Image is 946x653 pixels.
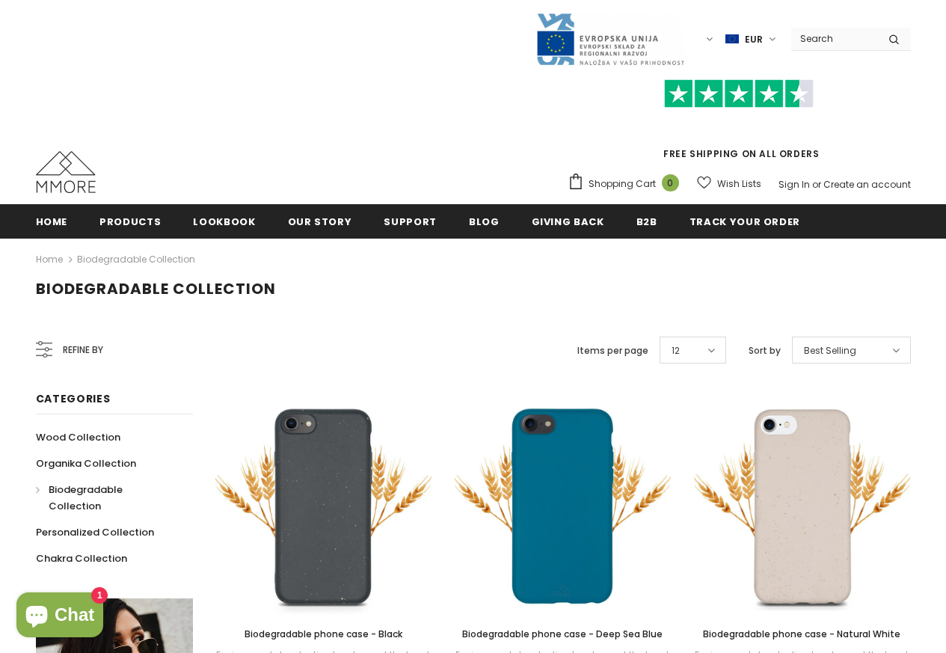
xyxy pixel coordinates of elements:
label: Sort by [749,343,781,358]
input: Search Site [791,28,877,49]
a: support [384,204,437,238]
span: Refine by [63,342,103,358]
span: Blog [469,215,500,229]
a: Sign In [778,178,810,191]
inbox-online-store-chat: Shopify online store chat [12,592,108,641]
span: Best Selling [804,343,856,358]
span: Organika Collection [36,456,136,470]
a: Our Story [288,204,352,238]
span: Wood Collection [36,430,120,444]
span: Home [36,215,68,229]
span: Categories [36,391,111,406]
span: Lookbook [193,215,255,229]
span: Shopping Cart [589,177,656,191]
span: Biodegradable phone case - Deep Sea Blue [462,628,663,640]
a: Giving back [532,204,604,238]
a: B2B [636,204,657,238]
a: Wish Lists [697,171,761,197]
span: or [812,178,821,191]
span: EUR [745,32,763,47]
span: Wish Lists [717,177,761,191]
a: Wood Collection [36,424,120,450]
img: Trust Pilot Stars [664,79,814,108]
a: Products [99,204,161,238]
img: Javni Razpis [535,12,685,67]
span: Biodegradable Collection [49,482,123,513]
a: Biodegradable phone case - Black [215,626,432,643]
span: Biodegradable phone case - Natural White [703,628,900,640]
label: Items per page [577,343,648,358]
a: Personalized Collection [36,519,154,545]
iframe: Customer reviews powered by Trustpilot [568,108,911,147]
a: Organika Collection [36,450,136,476]
span: Biodegradable Collection [36,278,276,299]
a: Blog [469,204,500,238]
span: Giving back [532,215,604,229]
span: support [384,215,437,229]
a: Biodegradable Collection [36,476,176,519]
a: Lookbook [193,204,255,238]
a: Biodegradable phone case - Deep Sea Blue [455,626,672,643]
span: Biodegradable phone case - Black [245,628,402,640]
img: MMORE Cases [36,151,96,193]
a: Chakra Collection [36,545,127,571]
a: Javni Razpis [535,32,685,45]
span: Track your order [689,215,800,229]
span: Products [99,215,161,229]
span: Chakra Collection [36,551,127,565]
span: Our Story [288,215,352,229]
a: Home [36,251,63,269]
a: Shopping Cart 0 [568,173,687,195]
a: Home [36,204,68,238]
span: B2B [636,215,657,229]
span: FREE SHIPPING ON ALL ORDERS [568,86,911,160]
a: Track your order [689,204,800,238]
a: Biodegradable Collection [77,253,195,266]
span: Personalized Collection [36,525,154,539]
span: 12 [672,343,680,358]
a: Biodegradable phone case - Natural White [694,626,911,643]
a: Create an account [823,178,911,191]
span: 0 [662,174,679,191]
